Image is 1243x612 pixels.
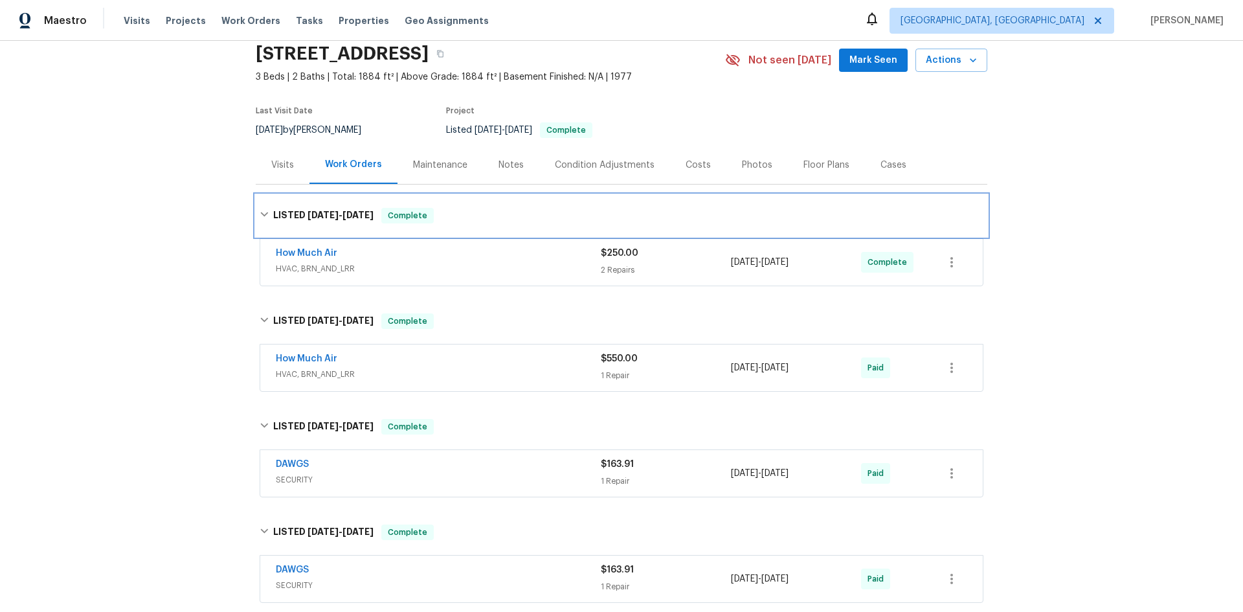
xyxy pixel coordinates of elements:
[276,368,601,381] span: HVAC, BRN_AND_LRR
[498,159,524,172] div: Notes
[731,469,758,478] span: [DATE]
[256,126,283,135] span: [DATE]
[308,422,374,431] span: -
[256,107,313,115] span: Last Visit Date
[273,525,374,540] h6: LISTED
[868,467,889,480] span: Paid
[731,361,789,374] span: -
[256,512,987,553] div: LISTED [DATE]-[DATE]Complete
[839,49,908,73] button: Mark Seen
[731,467,789,480] span: -
[413,159,467,172] div: Maintenance
[601,249,638,258] span: $250.00
[325,158,382,171] div: Work Orders
[601,264,731,277] div: 2 Repairs
[342,527,374,536] span: [DATE]
[601,354,638,363] span: $550.00
[308,527,339,536] span: [DATE]
[748,54,831,67] span: Not seen [DATE]
[308,210,374,220] span: -
[342,422,374,431] span: [DATE]
[731,572,789,585] span: -
[383,209,432,222] span: Complete
[339,14,389,27] span: Properties
[256,300,987,342] div: LISTED [DATE]-[DATE]Complete
[541,126,591,134] span: Complete
[849,52,897,69] span: Mark Seen
[308,316,339,325] span: [DATE]
[342,316,374,325] span: [DATE]
[601,369,731,382] div: 1 Repair
[926,52,977,69] span: Actions
[868,572,889,585] span: Paid
[555,159,655,172] div: Condition Adjustments
[166,14,206,27] span: Projects
[273,208,374,223] h6: LISTED
[761,258,789,267] span: [DATE]
[868,256,912,269] span: Complete
[475,126,532,135] span: -
[761,363,789,372] span: [DATE]
[342,210,374,220] span: [DATE]
[383,315,432,328] span: Complete
[505,126,532,135] span: [DATE]
[601,475,731,488] div: 1 Repair
[256,71,725,84] span: 3 Beds | 2 Baths | Total: 1884 ft² | Above Grade: 1884 ft² | Basement Finished: N/A | 1977
[124,14,150,27] span: Visits
[901,14,1084,27] span: [GEOGRAPHIC_DATA], [GEOGRAPHIC_DATA]
[256,406,987,448] div: LISTED [DATE]-[DATE]Complete
[601,460,634,469] span: $163.91
[308,422,339,431] span: [DATE]
[446,107,475,115] span: Project
[761,469,789,478] span: [DATE]
[276,460,309,469] a: DAWGS
[686,159,711,172] div: Costs
[601,580,731,593] div: 1 Repair
[276,579,601,592] span: SECURITY
[915,49,987,73] button: Actions
[256,122,377,138] div: by [PERSON_NAME]
[731,574,758,584] span: [DATE]
[256,47,429,60] h2: [STREET_ADDRESS]
[276,249,337,258] a: How Much Air
[601,565,634,574] span: $163.91
[308,527,374,536] span: -
[761,574,789,584] span: [DATE]
[429,42,452,65] button: Copy Address
[731,363,758,372] span: [DATE]
[276,354,337,363] a: How Much Air
[880,159,906,172] div: Cases
[731,256,789,269] span: -
[868,361,889,374] span: Paid
[731,258,758,267] span: [DATE]
[803,159,849,172] div: Floor Plans
[271,159,294,172] div: Visits
[383,420,432,433] span: Complete
[446,126,592,135] span: Listed
[405,14,489,27] span: Geo Assignments
[308,316,374,325] span: -
[742,159,772,172] div: Photos
[1145,14,1224,27] span: [PERSON_NAME]
[273,419,374,435] h6: LISTED
[308,210,339,220] span: [DATE]
[44,14,87,27] span: Maestro
[276,473,601,486] span: SECURITY
[273,313,374,329] h6: LISTED
[383,526,432,539] span: Complete
[475,126,502,135] span: [DATE]
[256,195,987,236] div: LISTED [DATE]-[DATE]Complete
[221,14,280,27] span: Work Orders
[296,16,323,25] span: Tasks
[276,565,309,574] a: DAWGS
[276,262,601,275] span: HVAC, BRN_AND_LRR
